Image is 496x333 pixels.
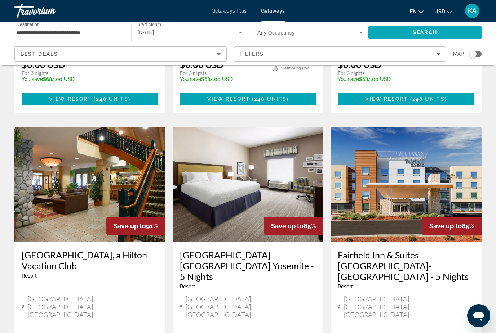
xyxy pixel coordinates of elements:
span: Destination [17,22,40,27]
img: Fairfield Inn & Suites Oakhurst-Yosemite - 5 Nights [331,127,482,242]
span: en [410,9,417,14]
span: Save up to [114,222,146,230]
p: For 3 nights [338,70,424,76]
button: View Resort(248 units) [338,93,474,105]
a: [GEOGRAPHIC_DATA], a Hilton Vacation Club [22,249,158,271]
span: You save [22,76,43,82]
span: Best Deals [21,51,58,57]
span: ( ) [408,96,447,102]
a: Travorium [14,1,87,20]
span: Save up to [429,222,462,230]
a: Getaways Plus [212,8,247,14]
a: Getaways [261,8,285,14]
span: 248 units [96,96,128,102]
span: [GEOGRAPHIC_DATA], [GEOGRAPHIC_DATA], [GEOGRAPHIC_DATA] [344,295,474,319]
span: Start Month [137,22,161,27]
span: Any Occupancy [257,30,295,36]
span: View Resort [207,96,250,102]
span: View Resort [365,96,408,102]
span: Resort [22,273,37,279]
span: Swimming Pool [281,66,311,71]
div: 91% [106,217,165,235]
a: [GEOGRAPHIC_DATA] [GEOGRAPHIC_DATA] Yosemite - 5 Nights [180,249,316,282]
span: Map [453,49,464,59]
span: 248 units [412,96,445,102]
iframe: Кнопка запуска окна обмена сообщениями [467,304,490,327]
span: Resort [180,284,195,289]
button: Change language [410,6,424,17]
span: USD [434,9,445,14]
span: [GEOGRAPHIC_DATA], [GEOGRAPHIC_DATA], [GEOGRAPHIC_DATA] [186,295,316,319]
span: Save up to [271,222,304,230]
p: For 3 nights [22,70,110,76]
p: For 3 nights [180,70,266,76]
img: Hampton Inn Oakhurst Yosemite - 5 Nights [173,127,324,242]
span: Resort [338,284,353,289]
div: 85% [422,217,482,235]
span: You save [180,76,201,82]
button: View Resort(248 units) [22,93,158,105]
span: Filters [240,51,264,57]
span: [DATE] [137,30,154,35]
p: $684.00 USD [180,76,266,82]
img: Lake Tahoe Resort, a Hilton Vacation Club [14,127,165,242]
span: Search [413,30,437,35]
p: $684.00 USD [338,76,424,82]
span: You save [338,76,359,82]
button: Search [368,26,482,39]
span: ( ) [92,96,130,102]
mat-select: Sort by [21,50,221,58]
span: ( ) [250,96,289,102]
button: Filters [234,46,446,62]
a: Fairfield Inn & Suites [GEOGRAPHIC_DATA]-[GEOGRAPHIC_DATA] - 5 Nights [338,249,474,282]
span: KA [468,7,477,14]
button: View Resort(248 units) [180,93,316,105]
button: Change currency [434,6,452,17]
span: 248 units [254,96,287,102]
button: User Menu [463,3,482,18]
span: [GEOGRAPHIC_DATA], [GEOGRAPHIC_DATA], [GEOGRAPHIC_DATA] [28,295,158,319]
p: $684.00 USD [22,76,110,82]
span: View Resort [49,96,92,102]
input: Select destination [17,28,122,37]
div: 85% [264,217,323,235]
